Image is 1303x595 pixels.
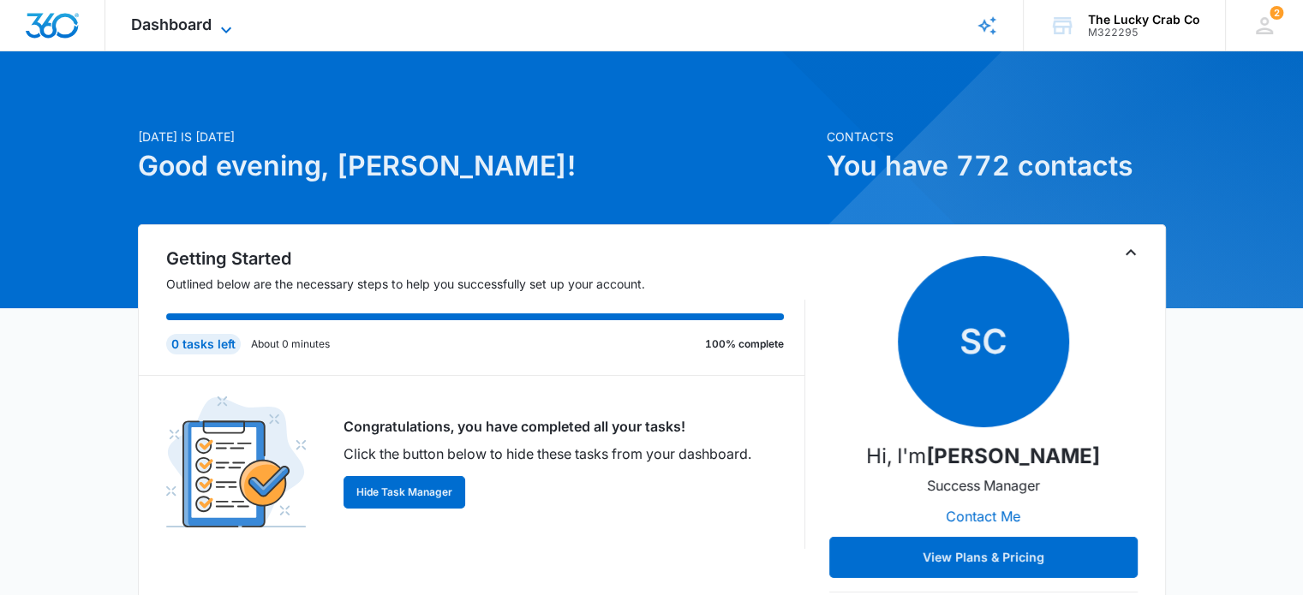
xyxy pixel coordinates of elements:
button: Contact Me [929,496,1037,537]
p: Success Manager [927,475,1040,496]
h1: You have 772 contacts [827,146,1166,187]
p: Hi, I'm [866,441,1100,472]
p: Click the button below to hide these tasks from your dashboard. [344,443,751,464]
p: Contacts [827,128,1166,146]
p: 100% complete [705,336,784,352]
h1: Good evening, [PERSON_NAME]! [138,146,816,187]
span: Dashboard [131,15,212,33]
button: Toggle Collapse [1121,242,1141,263]
div: account id [1088,27,1200,39]
p: Outlined below are the necessary steps to help you successfully set up your account. [166,275,805,293]
p: Congratulations, you have completed all your tasks! [344,416,751,437]
span: 2 [1270,6,1283,20]
span: SC [898,256,1069,427]
div: 0 tasks left [166,334,241,354]
div: account name [1088,13,1200,27]
p: About 0 minutes [251,336,330,352]
button: View Plans & Pricing [829,537,1138,578]
button: Hide Task Manager [344,476,465,509]
p: [DATE] is [DATE] [138,128,816,146]
h2: Getting Started [166,246,805,271]
div: notifications count [1270,6,1283,20]
strong: [PERSON_NAME] [926,443,1100,468]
